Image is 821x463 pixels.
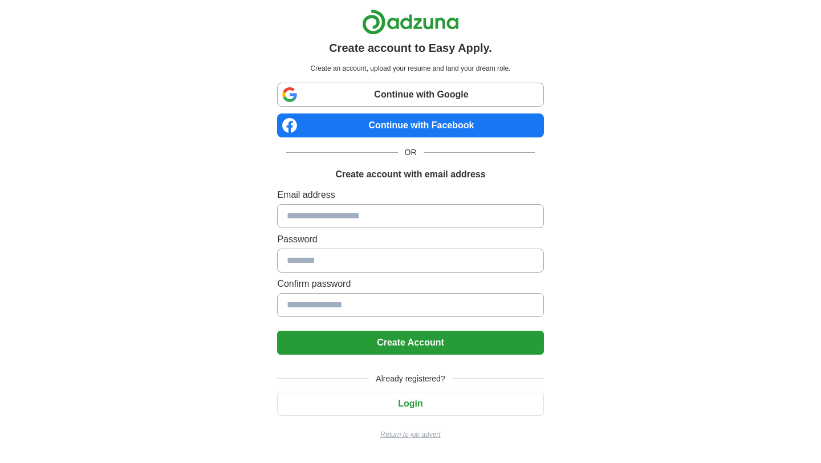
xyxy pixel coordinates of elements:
p: Create an account, upload your resume and land your dream role. [279,63,541,74]
a: Login [277,399,543,408]
a: Continue with Facebook [277,113,543,137]
span: Already registered? [369,373,452,385]
button: Create Account [277,331,543,355]
label: Email address [277,188,543,202]
a: Return to job advert [277,429,543,440]
label: Confirm password [277,277,543,291]
h1: Create account with email address [335,168,485,181]
span: OR [398,147,424,159]
h1: Create account to Easy Apply. [329,39,492,56]
label: Password [277,233,543,246]
img: Adzuna logo [362,9,459,35]
a: Continue with Google [277,83,543,107]
button: Login [277,392,543,416]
